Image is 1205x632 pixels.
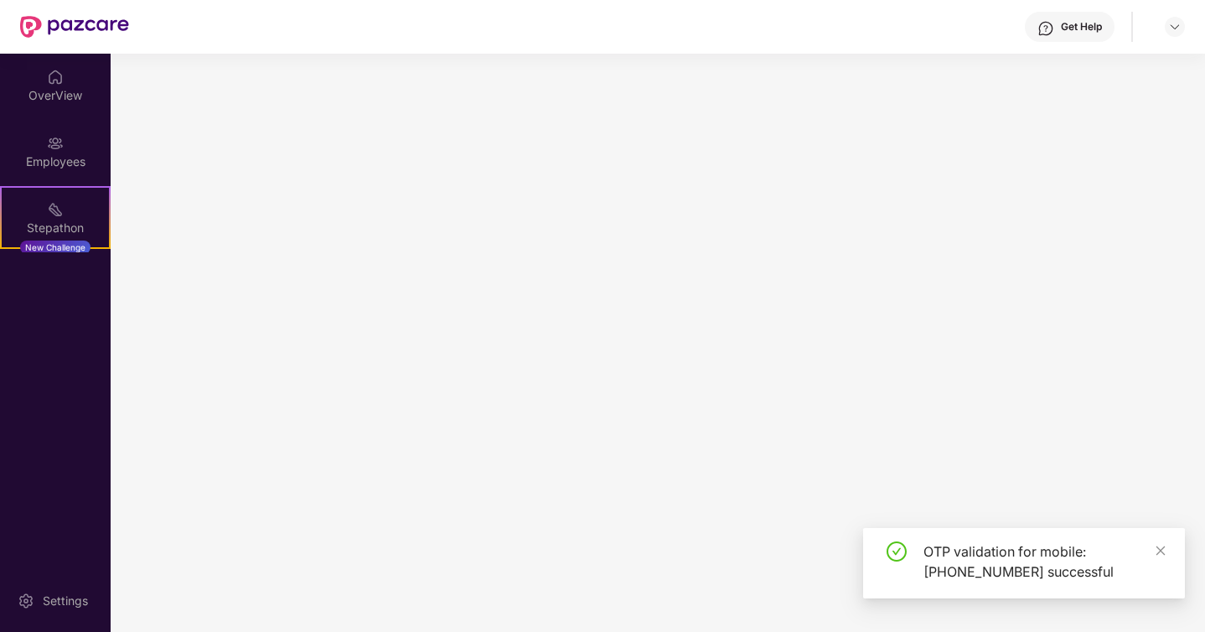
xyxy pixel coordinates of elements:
img: svg+xml;base64,PHN2ZyBpZD0iRHJvcGRvd24tMzJ4MzIiIHhtbG5zPSJodHRwOi8vd3d3LnczLm9yZy8yMDAwL3N2ZyIgd2... [1168,20,1182,34]
img: svg+xml;base64,PHN2ZyBpZD0iRW1wbG95ZWVzIiB4bWxucz0iaHR0cDovL3d3dy53My5vcmcvMjAwMC9zdmciIHdpZHRoPS... [47,135,64,152]
div: Stepathon [2,220,109,236]
img: svg+xml;base64,PHN2ZyBpZD0iSGVscC0zMngzMiIgeG1sbnM9Imh0dHA6Ly93d3cudzMub3JnLzIwMDAvc3ZnIiB3aWR0aD... [1037,20,1054,37]
span: close [1155,545,1166,557]
div: Get Help [1061,20,1102,34]
img: svg+xml;base64,PHN2ZyBpZD0iSG9tZSIgeG1sbnM9Imh0dHA6Ly93d3cudzMub3JnLzIwMDAvc3ZnIiB3aWR0aD0iMjAiIG... [47,69,64,85]
img: New Pazcare Logo [20,16,129,38]
div: OTP validation for mobile: [PHONE_NUMBER] successful [923,541,1165,582]
img: svg+xml;base64,PHN2ZyBpZD0iU2V0dGluZy0yMHgyMCIgeG1sbnM9Imh0dHA6Ly93d3cudzMub3JnLzIwMDAvc3ZnIiB3aW... [18,593,34,609]
div: New Challenge [20,241,91,254]
span: check-circle [887,541,907,562]
div: Settings [38,593,93,609]
img: svg+xml;base64,PHN2ZyB4bWxucz0iaHR0cDovL3d3dy53My5vcmcvMjAwMC9zdmciIHdpZHRoPSIyMSIgaGVpZ2h0PSIyMC... [47,201,64,218]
